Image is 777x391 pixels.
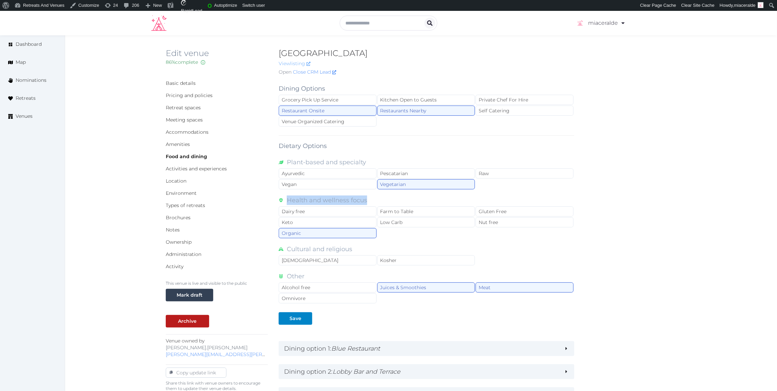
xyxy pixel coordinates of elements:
[279,168,377,179] div: Ayurvedic
[279,217,377,227] div: Keto
[166,227,180,233] a: Notes
[279,228,377,238] div: Organic
[476,206,574,217] div: Gluten Free
[287,272,304,282] label: Other
[166,141,190,147] a: Amenities
[166,59,198,65] span: 86 % complete
[377,168,475,179] div: Pescatarian
[476,282,574,293] div: Meat
[178,318,197,325] div: Archive
[377,217,475,227] div: Low Carb
[279,106,377,116] div: Restaurant Onsite
[166,215,191,221] a: Brochures
[166,239,192,245] a: Ownership
[377,95,475,105] div: Kitchen Open to Guests
[166,263,183,269] a: Activity
[166,368,226,378] button: Copy update link
[279,60,311,67] a: Viewlisting
[279,141,327,151] label: Dietary Options
[166,251,201,257] a: Administration
[166,48,268,59] h2: Edit venue
[166,153,207,160] a: Food and dining
[279,179,377,189] div: Vegan
[287,157,366,168] label: Plant-based and specialty
[279,48,574,59] h2: [GEOGRAPHIC_DATA]
[166,105,201,111] a: Retreat spaces
[166,166,227,172] a: Activities and experiences
[174,369,219,376] div: Copy update link
[166,202,205,208] a: Types of retreats
[16,59,26,66] span: Map
[284,344,559,353] h2: Dining option 1 :
[293,69,336,76] a: Close CRM Lead
[377,106,475,116] div: Restaurants Nearby
[287,244,352,255] label: Cultural and religious
[166,315,209,328] button: Archive
[279,293,377,303] div: Omnivore
[331,345,380,352] em: Blue Restaurant
[166,337,268,358] p: Venue owned by
[290,315,301,322] div: Save
[576,14,626,33] a: miaceralde
[476,168,574,179] div: Raw
[16,113,33,120] span: Venues
[166,351,372,357] a: [PERSON_NAME][EMAIL_ADDRESS][PERSON_NAME][PERSON_NAME][DOMAIN_NAME]
[279,312,312,325] button: Save
[166,178,186,184] a: Location
[279,282,377,293] div: Alcohol free
[279,95,377,105] div: Grocery Pick Up Service
[377,179,475,189] div: Vegetarian
[166,80,196,86] a: Basic details
[166,117,203,123] a: Meeting spaces
[681,3,715,8] span: Clear Site Cache
[16,77,46,84] span: Nominations
[279,84,325,93] label: Dining Options
[377,282,475,293] div: Juices & Smoothies
[166,190,197,196] a: Environment
[734,3,756,8] span: miaceralde
[166,129,208,135] a: Accommodations
[377,206,475,217] div: Farm to Table
[333,368,400,375] em: Lobby Bar and Terrace
[279,255,377,265] div: [DEMOGRAPHIC_DATA]
[279,116,377,127] div: Venue Organized Catering
[287,195,367,206] label: Health and wellness focus
[279,206,377,217] div: Dairy free
[16,95,36,102] span: Retreats
[279,69,292,76] span: Open
[476,95,574,105] div: Private Chef For Hire
[166,281,268,286] p: This venue is live and visible to the public
[166,92,213,98] a: Pricing and policies
[377,255,475,265] div: Kosher
[177,292,202,299] div: Mark draft
[284,367,559,376] h2: Dining option 2 :
[476,217,574,227] div: Nut free
[166,345,247,351] span: [PERSON_NAME].[PERSON_NAME]
[16,41,42,48] span: Dashboard
[166,289,213,301] button: Mark draft
[476,106,574,116] div: Self Catering
[640,3,676,8] span: Clear Page Cache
